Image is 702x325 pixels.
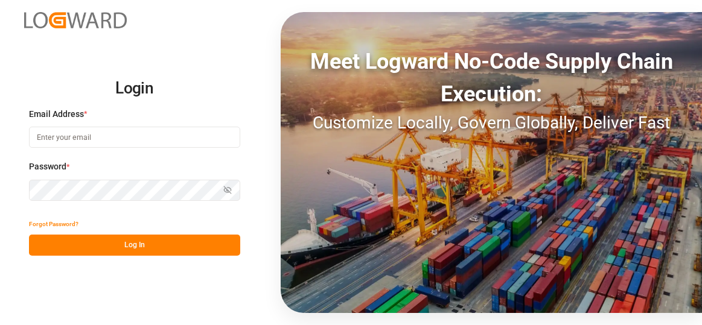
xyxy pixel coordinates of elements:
h2: Login [29,69,240,108]
div: Meet Logward No-Code Supply Chain Execution: [281,45,702,110]
div: Customize Locally, Govern Globally, Deliver Fast [281,110,702,136]
button: Log In [29,235,240,256]
input: Enter your email [29,127,240,148]
button: Forgot Password? [29,213,78,235]
span: Password [29,160,66,173]
span: Email Address [29,108,84,121]
img: Logward_new_orange.png [24,12,127,28]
